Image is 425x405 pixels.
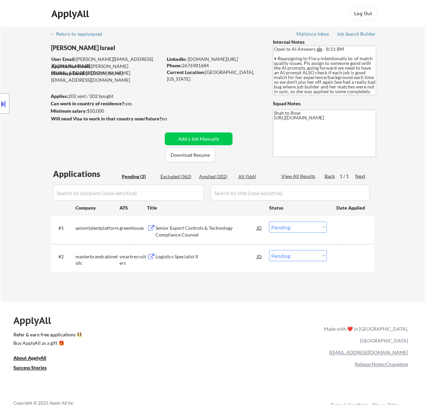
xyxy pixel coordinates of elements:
div: Job Search Builder [337,32,376,36]
a: Job Search Builder [337,31,376,38]
div: ApplyAll [13,315,59,327]
div: ApplyAll [51,8,91,20]
div: Next [356,173,366,180]
div: Applications [53,170,120,178]
div: #1 [58,225,70,231]
a: Success Stories [13,364,56,373]
div: Made with ❤️ in [GEOGRAPHIC_DATA], [GEOGRAPHIC_DATA] [322,323,408,347]
div: #2 [58,253,70,260]
div: Title [147,205,263,211]
button: Log Out [350,7,377,20]
a: Release Notes/Changelog [355,362,408,367]
strong: Phone: [167,63,182,68]
div: no [162,115,181,122]
a: Buy ApplyAll as a gift 🎁 [13,340,81,348]
div: All (566) [238,173,272,180]
div: 1 / 1 [340,173,356,180]
div: smartrecruiters [120,253,147,266]
div: Pending (2) [122,173,155,180]
strong: Current Location: [167,69,205,75]
u: About ApplyAll [13,355,46,361]
div: Squad Notes [273,100,376,107]
button: Download Resume [166,147,215,162]
div: Excluded (362) [160,173,194,180]
div: Back [325,173,336,180]
div: ← Return to /applysquad [50,32,108,36]
a: Refer & earn free applications 👯‍♀️ [13,333,184,340]
div: greenhouse [120,225,147,231]
div: View All Results [281,173,317,180]
div: 2676981684 [167,62,262,69]
div: JD [256,222,263,234]
div: masterbrandcabinetsllc [76,253,120,266]
div: Applied (202) [199,173,233,180]
div: JD [256,250,263,262]
div: Mailslurp Inbox [296,32,330,36]
div: Status [269,201,327,214]
a: [EMAIL_ADDRESS][DOMAIN_NAME] [329,350,408,356]
div: axiomtalentplatform [76,225,120,231]
div: Date Applied [337,205,366,211]
div: [GEOGRAPHIC_DATA], [US_STATE] [167,69,262,82]
input: Search by company (case sensitive) [53,185,204,201]
div: Company [76,205,120,211]
a: [DOMAIN_NAME][URL] [188,56,238,62]
a: ← Return to /applysquad [50,31,108,38]
button: Add a Job Manually [165,133,233,145]
div: Senior Export Controls & Technology Compliance Counsel [155,225,257,238]
div: ATS [120,205,147,211]
u: Success Stories [13,365,47,371]
a: About ApplyAll [13,355,56,363]
div: Internal Notes [273,39,376,45]
input: Search by title (case sensitive) [210,185,370,201]
div: Buy ApplyAll as a gift 🎁 [13,341,81,346]
a: Mailslurp Inbox [296,31,330,38]
div: Logistics Specialist II [155,253,257,260]
strong: LinkedIn: [167,56,187,62]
